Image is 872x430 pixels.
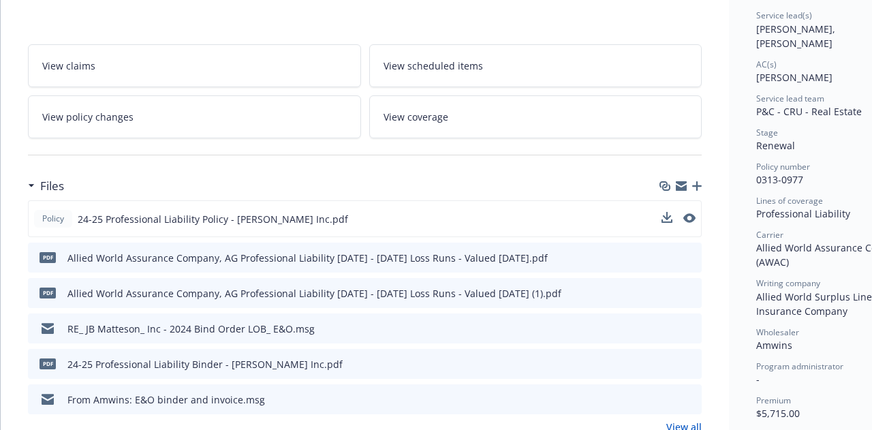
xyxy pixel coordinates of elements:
[369,95,702,138] a: View coverage
[683,212,696,226] button: preview file
[684,393,696,407] button: preview file
[67,322,315,336] div: RE_ JB Matteson_ Inc - 2024 Bind Order LOB_ E&O.msg
[40,252,56,262] span: pdf
[756,395,791,406] span: Premium
[756,195,823,206] span: Lines of coverage
[756,407,800,420] span: $5,715.00
[756,229,783,241] span: Carrier
[28,95,361,138] a: View policy changes
[684,322,696,336] button: preview file
[28,177,64,195] div: Files
[662,286,673,301] button: download file
[369,44,702,87] a: View scheduled items
[661,212,672,223] button: download file
[42,59,95,73] span: View claims
[40,288,56,298] span: pdf
[78,212,348,226] span: 24-25 Professional Liability Policy - [PERSON_NAME] Inc.pdf
[756,139,795,152] span: Renewal
[67,357,343,371] div: 24-25 Professional Liability Binder - [PERSON_NAME] Inc.pdf
[661,212,672,226] button: download file
[67,393,265,407] div: From Amwins: E&O binder and invoice.msg
[684,251,696,265] button: preview file
[384,110,448,124] span: View coverage
[756,326,799,338] span: Wholesaler
[40,177,64,195] h3: Files
[40,213,67,225] span: Policy
[28,44,361,87] a: View claims
[756,173,803,186] span: 0313-0977
[684,357,696,371] button: preview file
[67,286,561,301] div: Allied World Assurance Company, AG Professional Liability [DATE] - [DATE] Loss Runs - Valued [DAT...
[756,71,832,84] span: [PERSON_NAME]
[683,213,696,223] button: preview file
[67,251,548,265] div: Allied World Assurance Company, AG Professional Liability [DATE] - [DATE] Loss Runs - Valued [DAT...
[42,110,134,124] span: View policy changes
[662,357,673,371] button: download file
[756,22,838,50] span: [PERSON_NAME], [PERSON_NAME]
[756,360,843,372] span: Program administrator
[756,277,820,289] span: Writing company
[756,10,812,21] span: Service lead(s)
[684,286,696,301] button: preview file
[756,339,792,352] span: Amwins
[662,251,673,265] button: download file
[756,373,760,386] span: -
[384,59,483,73] span: View scheduled items
[756,161,810,172] span: Policy number
[40,358,56,369] span: pdf
[756,93,824,104] span: Service lead team
[756,105,862,118] span: P&C - CRU - Real Estate
[756,59,777,70] span: AC(s)
[662,322,673,336] button: download file
[662,393,673,407] button: download file
[756,127,778,138] span: Stage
